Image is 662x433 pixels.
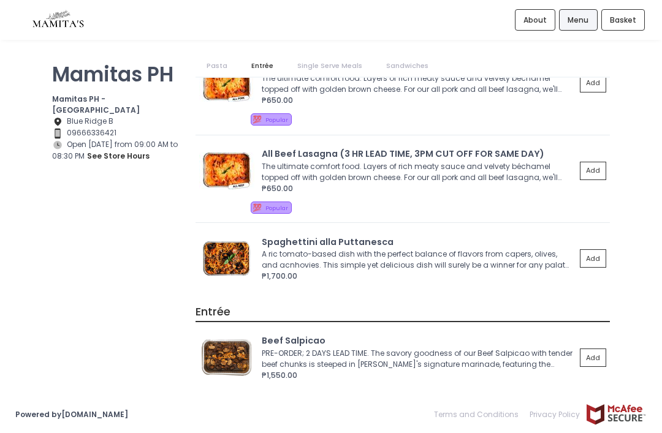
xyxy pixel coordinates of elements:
img: All Pork Lasagna (3 HR LEAD TIME, 3PM CUT OFF FOR SAME DAY) [199,65,254,102]
div: Blue Ridge B [52,116,180,127]
div: Spaghettini alla Puttanesca [262,236,576,249]
span: About [523,15,547,26]
img: Spaghettini alla Puttanesca [199,240,254,277]
div: ₱650.00 [262,95,576,106]
img: All Beef Lasagna (3 HR LEAD TIME, 3PM CUT OFF FOR SAME DAY) [199,152,254,189]
a: Privacy Policy [524,404,585,426]
span: 💯 [253,202,262,213]
b: Mamitas PH - [GEOGRAPHIC_DATA] [52,94,140,115]
div: 09666336421 [52,127,180,139]
div: PRE-ORDER; 2 DAYS LEAD TIME. The savory goodness of our Beef Salpicao with tender beef chunks is ... [262,348,573,370]
a: Terms and Conditions [434,404,524,426]
div: ₱1,550.00 [262,370,576,381]
span: Entrée [196,304,230,319]
span: Popular [265,116,288,124]
a: About [515,9,555,31]
button: see store hours [86,150,150,162]
div: All Beef Lasagna (3 HR LEAD TIME, 3PM CUT OFF FOR SAME DAY) [262,148,576,161]
a: Single Serve Meals [286,55,373,77]
a: Sandwiches [375,55,439,77]
div: ₱650.00 [262,183,576,194]
a: Entrée [240,55,284,77]
img: Beef Salpicao [199,339,254,376]
span: 💯 [253,114,262,124]
a: Powered by[DOMAIN_NAME] [15,409,128,420]
button: Add [580,249,606,268]
div: Open [DATE] from 09:00 AM to 08:30 PM [52,139,180,163]
div: The ultimate comfort food. Layers of rich meaty sauce and velvety béchamel topped off with golden... [262,73,573,95]
span: Popular [265,204,288,212]
span: Basket [610,15,636,26]
div: Beef Salpicao [262,334,576,348]
button: Add [580,162,606,180]
div: A ric tomato-based dish with the perfect balance of flavors from capers, olives, and acnhovies. T... [262,249,573,271]
button: Add [580,73,606,92]
a: Menu [559,9,597,31]
div: ₱1,700.00 [262,271,576,282]
span: Menu [568,15,588,26]
a: Pasta [196,55,238,77]
div: The ultimate comfort food. Layers of rich meaty sauce and velvety béchamel topped off with golden... [262,161,573,183]
p: Mamitas PH [52,62,180,86]
img: mcafee-secure [585,404,647,425]
img: logo [15,9,101,31]
button: Add [580,348,606,367]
